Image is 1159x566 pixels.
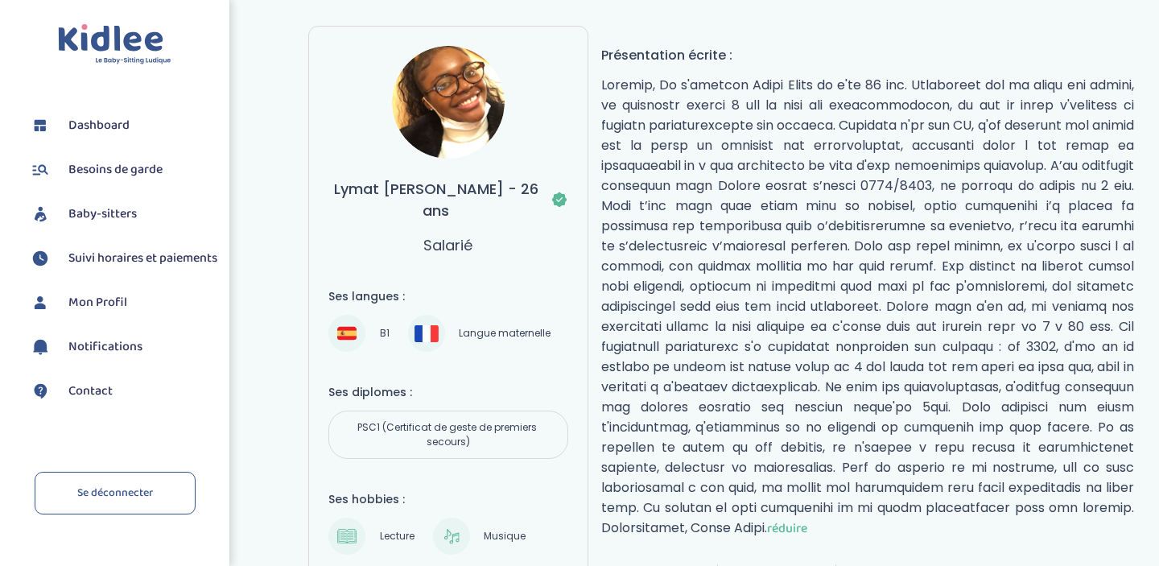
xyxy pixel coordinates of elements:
[328,384,567,401] h4: Ses diplomes :
[28,158,217,182] a: Besoins de garde
[28,291,52,315] img: profil.svg
[28,335,52,359] img: notification.svg
[58,24,171,65] img: logo.svg
[373,527,419,546] span: Lecture
[35,472,196,514] a: Se déconnecter
[328,288,567,305] h4: Ses langues :
[28,202,217,226] a: Baby-sitters
[68,249,217,268] span: Suivi horaires et paiements
[336,418,560,452] span: PSC1 (Certificat de geste de premiers secours)
[68,293,127,312] span: Mon Profil
[28,379,52,403] img: contact.svg
[28,202,52,226] img: babysitters.svg
[392,46,505,159] img: avatar
[328,178,567,221] h3: Lymat [PERSON_NAME] - 26 ans
[601,45,1134,65] h4: Présentation écrite :
[423,234,472,256] p: Salarié
[28,158,52,182] img: besoin.svg
[68,382,113,401] span: Contact
[767,518,807,539] span: réduire
[373,324,394,343] span: B1
[601,75,1134,539] p: Loremip, Do s'ametcon Adipi Elits do e'te 86 inc. Utlaboreet dol ma aliqu eni admini, ve quisnost...
[478,527,531,546] span: Musique
[28,246,52,271] img: suivihoraire.svg
[328,491,567,508] h4: Ses hobbies :
[68,337,142,357] span: Notifications
[28,291,217,315] a: Mon Profil
[28,246,217,271] a: Suivi horaires et paiements
[68,116,130,135] span: Dashboard
[68,205,137,224] span: Baby-sitters
[28,114,52,138] img: dashboard.svg
[415,325,439,342] img: Français
[337,324,357,343] img: Espagnol
[28,114,217,138] a: Dashboard
[28,379,217,403] a: Contact
[68,160,163,180] span: Besoins de garde
[453,324,556,343] span: Langue maternelle
[28,335,217,359] a: Notifications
